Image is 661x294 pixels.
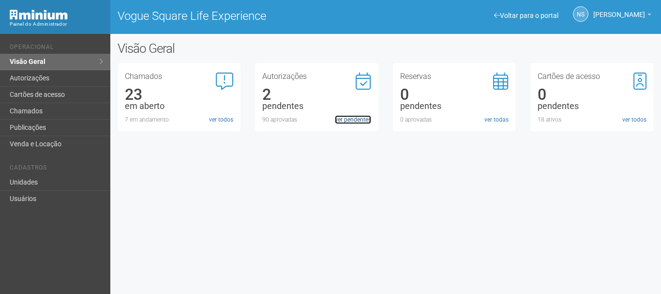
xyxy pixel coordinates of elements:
[335,115,371,124] a: ver pendentes
[400,115,509,124] div: 0 aprovadas
[125,73,234,80] h3: Chamados
[262,90,371,99] div: 2
[118,10,378,22] h1: Vogue Square Life Experience
[118,41,332,56] h2: Visão Geral
[593,1,645,18] span: Nicolle Silva
[593,12,651,20] a: [PERSON_NAME]
[400,102,509,110] div: pendentes
[10,20,103,29] div: Painel do Administrador
[538,73,646,80] h3: Cartões de acesso
[125,115,234,124] div: 7 em andamento
[622,115,646,124] a: ver todos
[10,44,103,54] li: Operacional
[538,115,646,124] div: 18 ativos
[400,90,509,99] div: 0
[538,102,646,110] div: pendentes
[125,90,234,99] div: 23
[125,102,234,110] div: em aberto
[262,115,371,124] div: 90 aprovadas
[209,115,233,124] a: ver todos
[494,12,558,19] a: Voltar para o portal
[262,73,371,80] h3: Autorizações
[262,102,371,110] div: pendentes
[10,10,68,20] img: Minium
[484,115,509,124] a: ver todas
[538,90,646,99] div: 0
[573,6,588,22] a: NS
[400,73,509,80] h3: Reservas
[10,164,103,174] li: Cadastros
